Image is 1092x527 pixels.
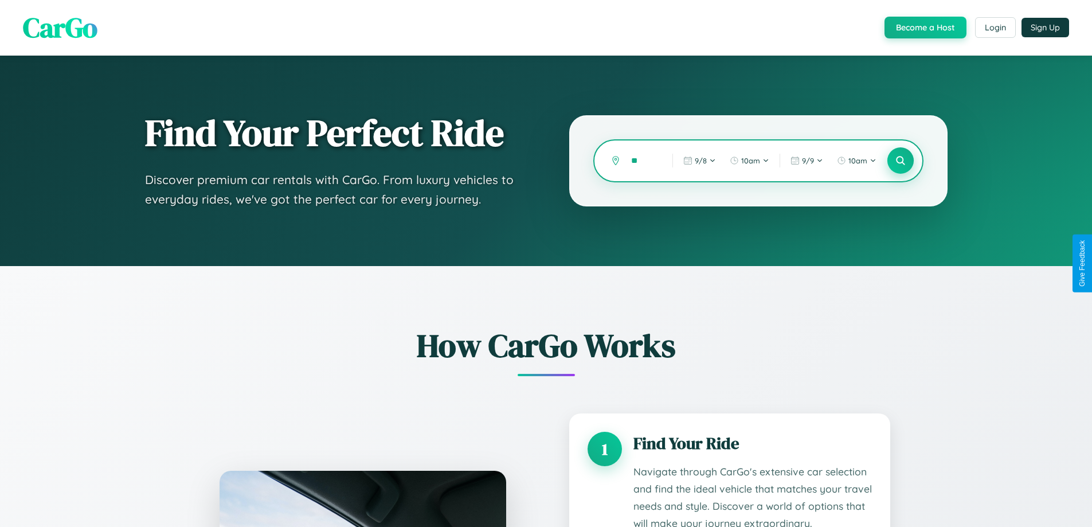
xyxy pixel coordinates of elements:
[678,151,722,170] button: 9/8
[831,151,882,170] button: 10am
[202,323,890,368] h2: How CarGo Works
[785,151,829,170] button: 9/9
[802,156,814,165] span: 9 / 9
[975,17,1016,38] button: Login
[145,113,523,153] h1: Find Your Perfect Ride
[884,17,966,38] button: Become a Host
[1078,240,1086,287] div: Give Feedback
[848,156,867,165] span: 10am
[633,432,872,455] h3: Find Your Ride
[741,156,760,165] span: 10am
[724,151,775,170] button: 10am
[23,9,97,46] span: CarGo
[145,170,523,209] p: Discover premium car rentals with CarGo. From luxury vehicles to everyday rides, we've got the pe...
[695,156,707,165] span: 9 / 8
[1021,18,1069,37] button: Sign Up
[588,432,622,466] div: 1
